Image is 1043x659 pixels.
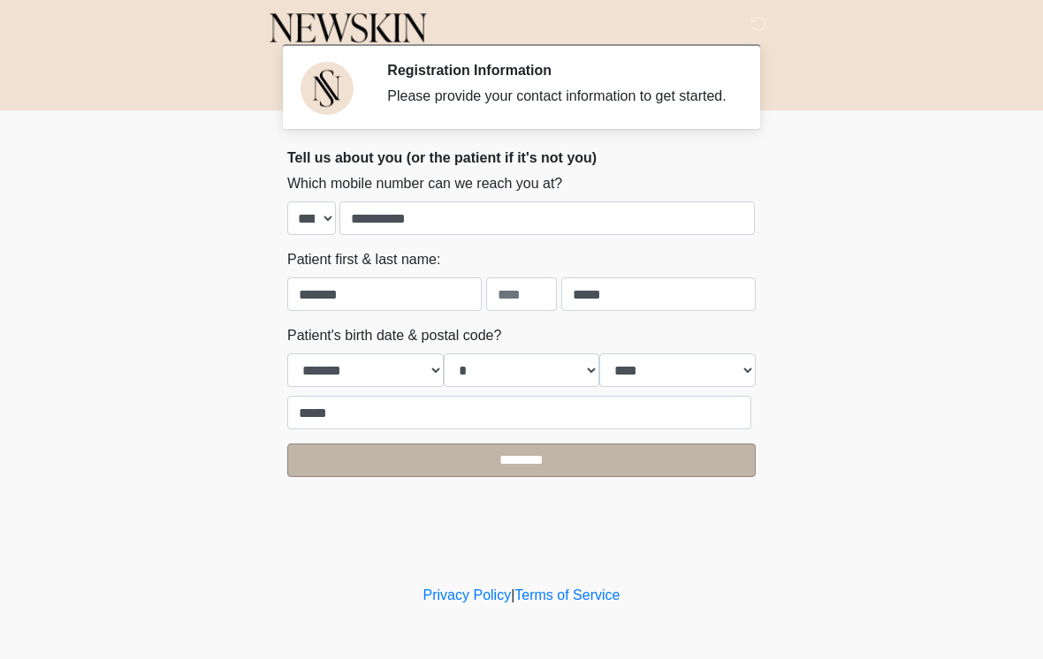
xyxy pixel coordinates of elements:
[287,249,440,270] label: Patient first & last name:
[387,62,729,79] h2: Registration Information
[511,587,514,602] a: |
[270,13,427,43] img: Newskin Logo
[287,173,562,194] label: Which mobile number can we reach you at?
[423,587,512,602] a: Privacy Policy
[301,62,354,115] img: Agent Avatar
[514,587,620,602] a: Terms of Service
[287,325,501,346] label: Patient's birth date & postal code?
[387,86,729,107] div: Please provide your contact information to get started.
[287,149,756,166] h2: Tell us about you (or the patient if it's not you)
